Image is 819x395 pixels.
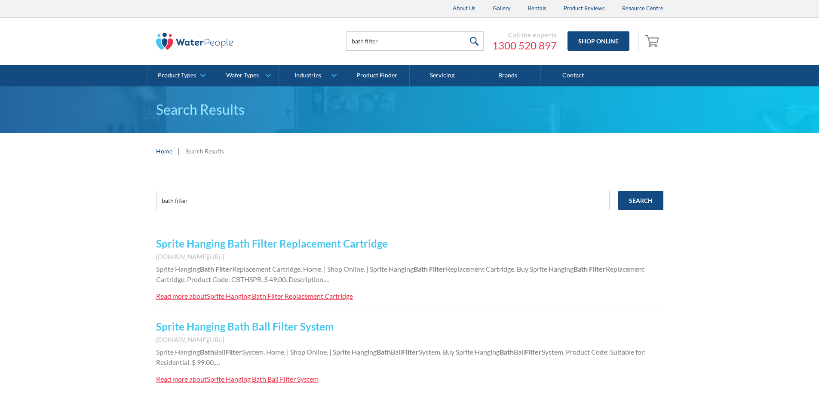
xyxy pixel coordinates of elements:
strong: Bath [500,348,514,356]
span: System. Product Code: Suitable for: Residential. $ 99.00. [156,348,646,366]
a: Brands [475,65,540,86]
strong: Filter [525,348,542,356]
a: Sprite Hanging Bath Ball Filter System [156,320,334,333]
span: Sprite Hanging [156,265,200,273]
span: Replacement Cartridge. Product Code: CBTHSPR. $ 49.00. Description. [156,265,644,283]
span: System. Home. | Shop Online. | Sprite Hanging [242,348,377,356]
a: Read more aboutSprite Hanging Bath Filter Replacement Cartridge [156,291,353,301]
img: shopping cart [645,34,661,48]
a: Water Types [213,65,278,86]
input: Search [618,191,663,210]
div: [DOMAIN_NAME][URL] [156,334,663,345]
strong: Filter [225,348,242,356]
span: Ball [391,348,402,356]
strong: Filter [429,265,446,273]
a: Home [156,147,172,156]
a: Read more aboutSprite Hanging Bath Ball Filter System [156,374,319,384]
span: Replacement Cartridge. Buy Sprite Hanging [446,265,574,273]
span: Ball [214,348,225,356]
div: Sprite Hanging Bath Ball Filter System [207,375,319,383]
img: The Water People [156,33,233,50]
a: Open cart [643,31,663,52]
span: … [215,358,220,366]
div: Water Types [226,72,259,79]
span: Replacement Cartridge. Home. | Shop Online. | Sprite Hanging [232,265,414,273]
strong: Filter [402,348,419,356]
a: 1300 520 897 [492,39,557,52]
a: Servicing [410,65,475,86]
a: Product Finder [344,65,410,86]
span: Ball [514,348,525,356]
div: Read more about [156,292,207,300]
strong: Bath [414,265,428,273]
span: Sprite Hanging [156,348,200,356]
a: Product Types [148,65,213,86]
strong: Filter [215,265,232,273]
div: [DOMAIN_NAME][URL] [156,251,663,262]
strong: Filter [589,265,606,273]
div: Read more about [156,375,207,383]
a: Sprite Hanging Bath Filter Replacement Cartridge [156,237,388,250]
a: Industries [279,65,344,86]
input: e.g. chilled water cooler [156,191,610,210]
h1: Search Results [156,99,663,120]
span: System. Buy Sprite Hanging [419,348,500,356]
a: Shop Online [567,31,629,51]
strong: Bath [200,265,214,273]
div: Call the experts [492,31,557,39]
strong: Bath [574,265,588,273]
input: Search products [346,31,484,51]
div: Sprite Hanging Bath Filter Replacement Cartridge [207,292,353,300]
div: Product Types [158,72,196,79]
a: Contact [541,65,606,86]
div: | [177,146,181,156]
strong: Bath [377,348,391,356]
div: Search Results [185,147,224,156]
div: Industries [294,72,321,79]
span: … [325,275,330,283]
strong: Bath [200,348,214,356]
